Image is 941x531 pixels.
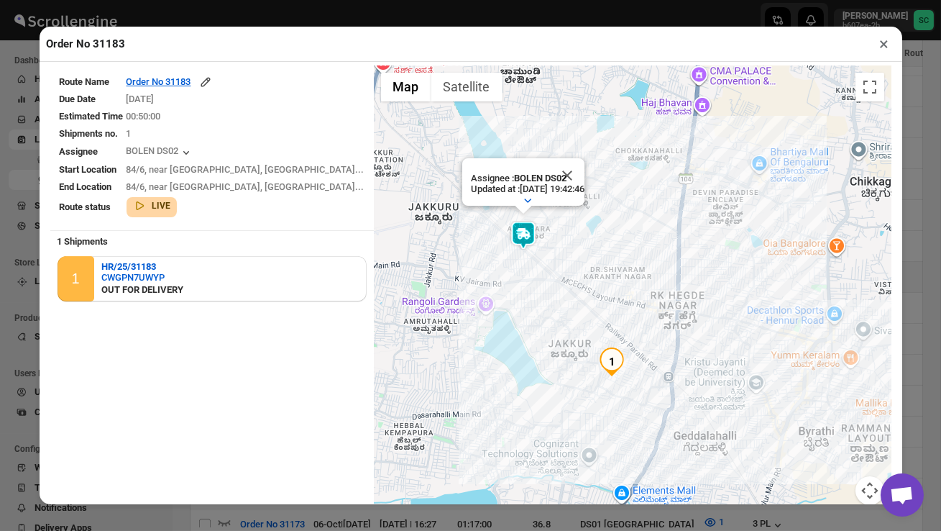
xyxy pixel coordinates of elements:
span: End Location [60,181,112,192]
label: Assignee's live location is available and auto-updates every minute if assignee moves [380,504,731,519]
div: 84/6, near [GEOGRAPHIC_DATA], [GEOGRAPHIC_DATA]... [127,163,364,177]
span: 00:50:00 [127,111,161,122]
img: Google [377,504,425,522]
h2: Order No 31183 [47,37,126,51]
b: HR/25/31183 [101,261,156,272]
div: 1 [72,271,80,287]
button: Show street map [381,73,431,101]
b: BOLEN DS02 [514,173,566,183]
p: Updated at : [DATE] 19:42:46 [471,183,584,194]
span: Start Location [60,164,117,175]
span: Estimated Time [60,111,124,122]
button: Toggle fullscreen view [855,73,884,101]
button: BOLEN DS02 [127,145,193,160]
button: CWGPN7UWYP [101,272,183,283]
button: Show satellite imagery [431,73,502,101]
button: LIVE [132,199,171,213]
span: 1 [127,128,132,139]
span: Assignee [60,146,98,157]
a: Open this area in Google Maps (opens a new window) [377,504,425,522]
button: Close [550,158,584,193]
b: LIVE [152,201,171,211]
b: 1 Shipments [50,229,116,254]
button: Order No 31183 [127,75,213,89]
button: × [874,34,895,54]
span: [DATE] [127,94,155,104]
span: Shipments no. [60,128,119,139]
p: Assignee : [471,173,584,183]
button: HR/25/31183 [101,261,183,272]
span: Due Date [60,94,96,104]
div: OUT FOR DELIVERY [101,283,183,297]
button: Map camera controls [855,476,884,505]
span: Route status [60,201,111,212]
div: 84/6, near [GEOGRAPHIC_DATA], [GEOGRAPHIC_DATA]... [127,180,364,194]
div: Open chat [881,473,924,517]
span: Route Name [60,76,110,87]
div: 1 [597,348,626,376]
